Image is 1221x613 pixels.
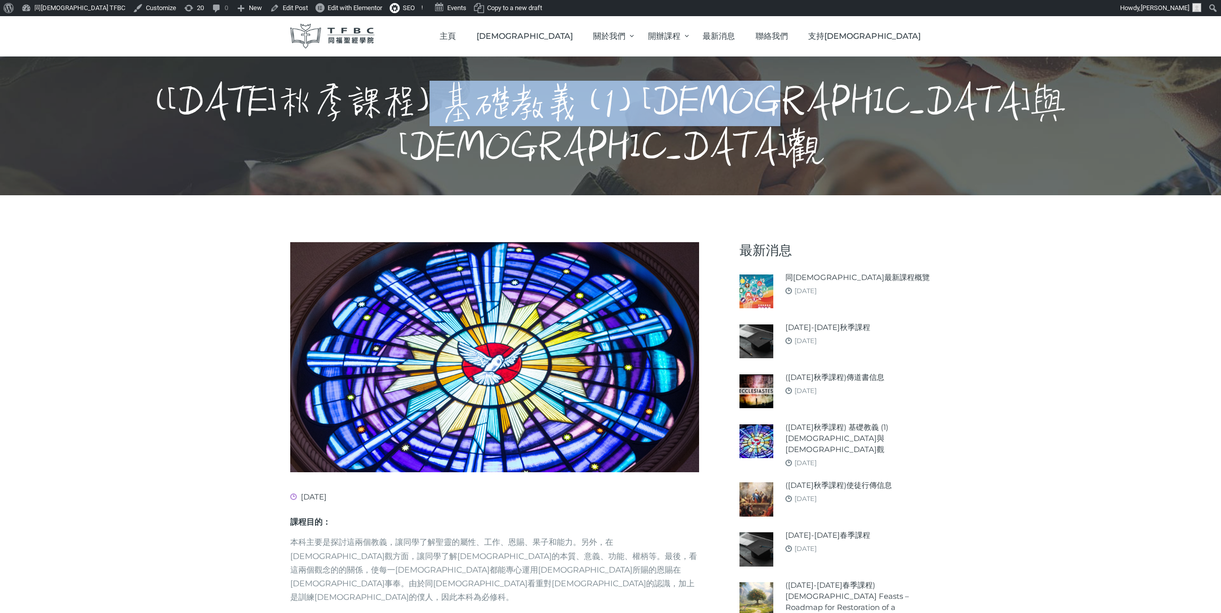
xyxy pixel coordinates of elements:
[785,422,931,455] a: ([DATE]秋季課程) 基礎教義 (1) [DEMOGRAPHIC_DATA]與[DEMOGRAPHIC_DATA]觀
[794,544,817,552] a: [DATE]
[794,494,817,503] a: [DATE]
[290,517,331,527] strong: 課程目的：
[739,374,773,408] img: (2025年秋季課程)傳道書信息
[745,21,798,51] a: 聯絡我們
[794,287,817,295] a: [DATE]
[739,532,773,566] img: 2024-25年春季課程
[785,322,870,333] a: [DATE]-[DATE]秋季課程
[638,21,692,51] a: 開辦課程
[794,459,817,467] a: [DATE]
[808,31,921,41] span: 支持[DEMOGRAPHIC_DATA]
[739,324,773,358] img: 2025-26年秋季課程
[739,242,931,258] h5: 最新消息
[739,482,773,516] img: (2025年秋季課程)使徒行傳信息
[290,535,699,604] p: 本科主要是探討這兩個教義，讓同學了解聖靈的屬性、工作、恩賜、果子和能力。另外，在[DEMOGRAPHIC_DATA]觀方面，讓同學了解[DEMOGRAPHIC_DATA]的本質、意義、功能、權柄...
[476,31,573,41] span: [DEMOGRAPHIC_DATA]
[785,372,884,383] a: ([DATE]秋季課程)傳道書信息
[785,530,870,541] a: [DATE]-[DATE]春季課程
[290,492,327,501] span: [DATE]
[290,24,375,48] img: 同福聖經學院 TFBC
[648,31,680,41] span: 開辦課程
[794,337,817,345] a: [DATE]
[328,4,382,12] span: Edit with Elementor
[1192,3,1201,12] img: Alex Cheung
[703,31,735,41] span: 最新消息
[1141,4,1189,12] span: [PERSON_NAME]
[693,21,746,51] a: 最新消息
[417,4,427,13] div: !
[403,4,415,12] span: SEO
[430,21,466,51] a: 主頁
[785,272,930,283] a: 同[DEMOGRAPHIC_DATA]最新課程概覽
[739,424,773,458] img: (2025年秋季課程) 基礎教義 (1) 聖靈觀與教會觀
[756,31,788,41] span: 聯絡我們
[61,81,1160,171] h1: ([DATE]秋季課程) 基礎教義 (1) [DEMOGRAPHIC_DATA]與[DEMOGRAPHIC_DATA]觀
[466,21,583,51] a: [DEMOGRAPHIC_DATA]
[798,21,931,51] a: 支持[DEMOGRAPHIC_DATA]
[440,31,456,41] span: 主頁
[794,386,817,395] a: [DATE]
[593,31,625,41] span: 關於我們
[583,21,638,51] a: 關於我們
[739,274,773,308] img: 同福聖經學院最新課程概覽
[785,480,892,491] a: ([DATE]秋季課程)使徒行傳信息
